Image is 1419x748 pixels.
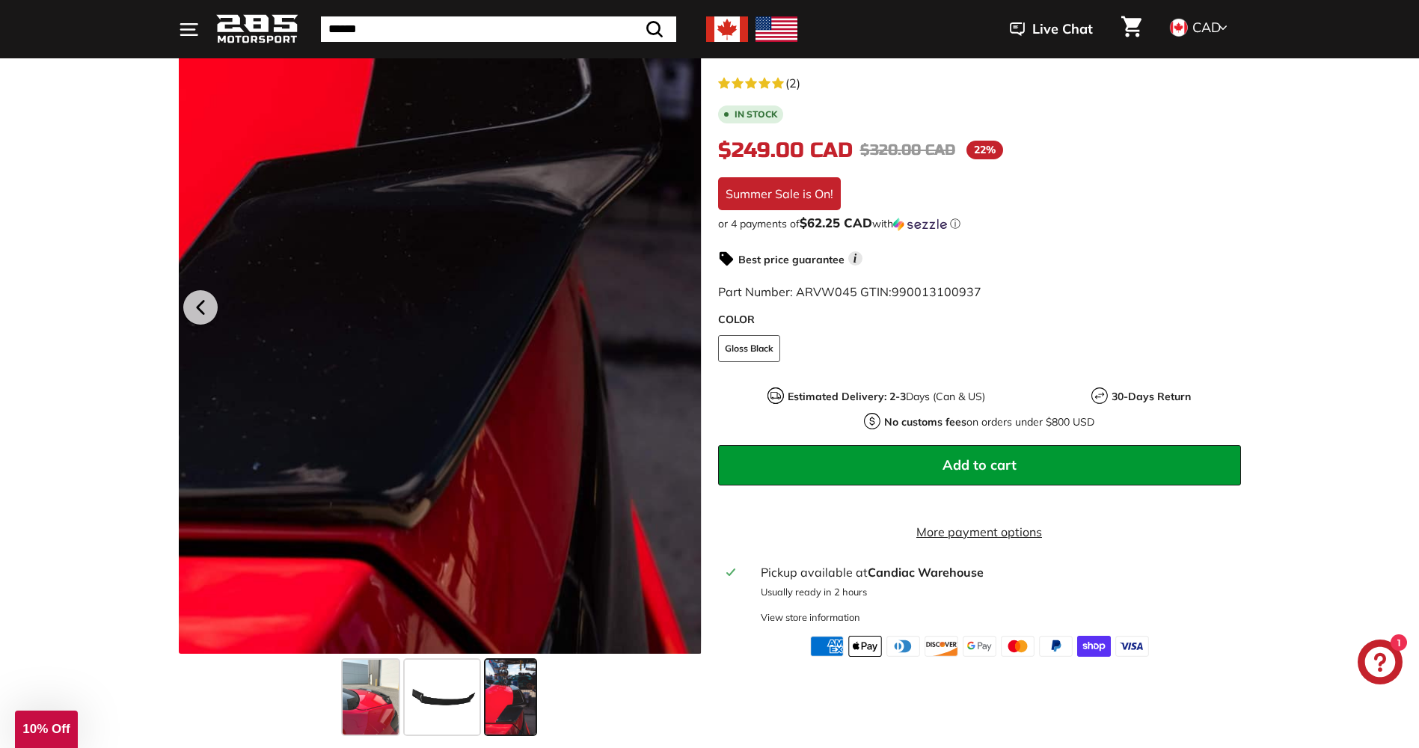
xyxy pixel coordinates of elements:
[886,636,920,657] img: diners_club
[718,523,1241,541] a: More payment options
[738,253,845,266] strong: Best price guarantee
[718,138,853,163] span: $249.00 CAD
[718,177,841,210] div: Summer Sale is On!
[966,141,1003,159] span: 22%
[321,16,676,42] input: Search
[963,636,996,657] img: google_pay
[718,312,1241,328] label: COLOR
[884,415,966,429] strong: No customs fees
[1039,636,1073,657] img: paypal
[718,73,1241,92] a: 5.0 rating (2 votes)
[1032,19,1093,39] span: Live Chat
[761,610,860,625] div: View store information
[718,216,1241,231] div: or 4 payments of$62.25 CADwithSezzle Click to learn more about Sezzle
[1112,390,1191,403] strong: 30-Days Return
[22,722,70,736] span: 10% Off
[1112,4,1150,55] a: Cart
[761,563,1231,581] div: Pickup available at
[15,711,78,748] div: 10% Off
[1077,636,1111,657] img: shopify_pay
[848,636,882,657] img: apple_pay
[718,445,1241,485] button: Add to cart
[1001,636,1035,657] img: master
[718,15,1241,61] h1: Duckbill Style Trunk Spoiler - [DATE]-[DATE] Jetta Mk6 Base model / GLI / R-Line Sedan
[1192,19,1221,36] span: CAD
[216,12,298,47] img: Logo_285_Motorsport_areodynamics_components
[735,110,777,119] b: In stock
[788,390,906,403] strong: Estimated Delivery: 2-3
[848,251,862,266] span: i
[1115,636,1149,657] img: visa
[893,218,947,231] img: Sezzle
[990,10,1112,48] button: Live Chat
[1353,640,1407,688] inbox-online-store-chat: Shopify online store chat
[718,284,981,299] span: Part Number: ARVW045 GTIN:
[810,636,844,657] img: american_express
[761,585,1231,599] p: Usually ready in 2 hours
[892,284,981,299] span: 990013100937
[884,414,1094,430] p: on orders under $800 USD
[800,215,872,230] span: $62.25 CAD
[925,636,958,657] img: discover
[868,565,984,580] strong: Candiac Warehouse
[860,141,955,159] span: $320.00 CAD
[788,389,985,405] p: Days (Can & US)
[785,74,800,92] span: (2)
[718,216,1241,231] div: or 4 payments of with
[943,456,1017,473] span: Add to cart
